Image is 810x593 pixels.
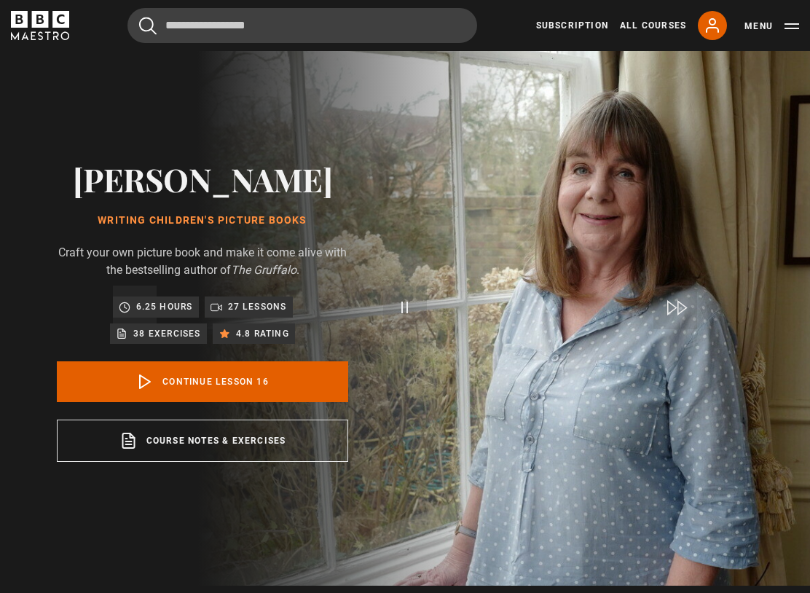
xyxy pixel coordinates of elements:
[228,299,287,314] p: 27 lessons
[236,326,289,341] p: 4.8 rating
[620,19,686,32] a: All Courses
[231,263,296,277] i: The Gruffalo
[57,420,348,462] a: Course notes & exercises
[57,215,348,227] h1: Writing Children's Picture Books
[11,11,69,40] svg: BBC Maestro
[57,361,348,402] a: Continue lesson 16
[136,299,193,314] p: 6.25 hours
[57,244,348,279] p: Craft your own picture book and make it come alive with the bestselling author of .
[133,326,200,341] p: 38 exercises
[57,160,348,197] h2: [PERSON_NAME]
[139,17,157,35] button: Submit the search query
[127,8,477,43] input: Search
[744,19,799,34] button: Toggle navigation
[536,19,608,32] a: Subscription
